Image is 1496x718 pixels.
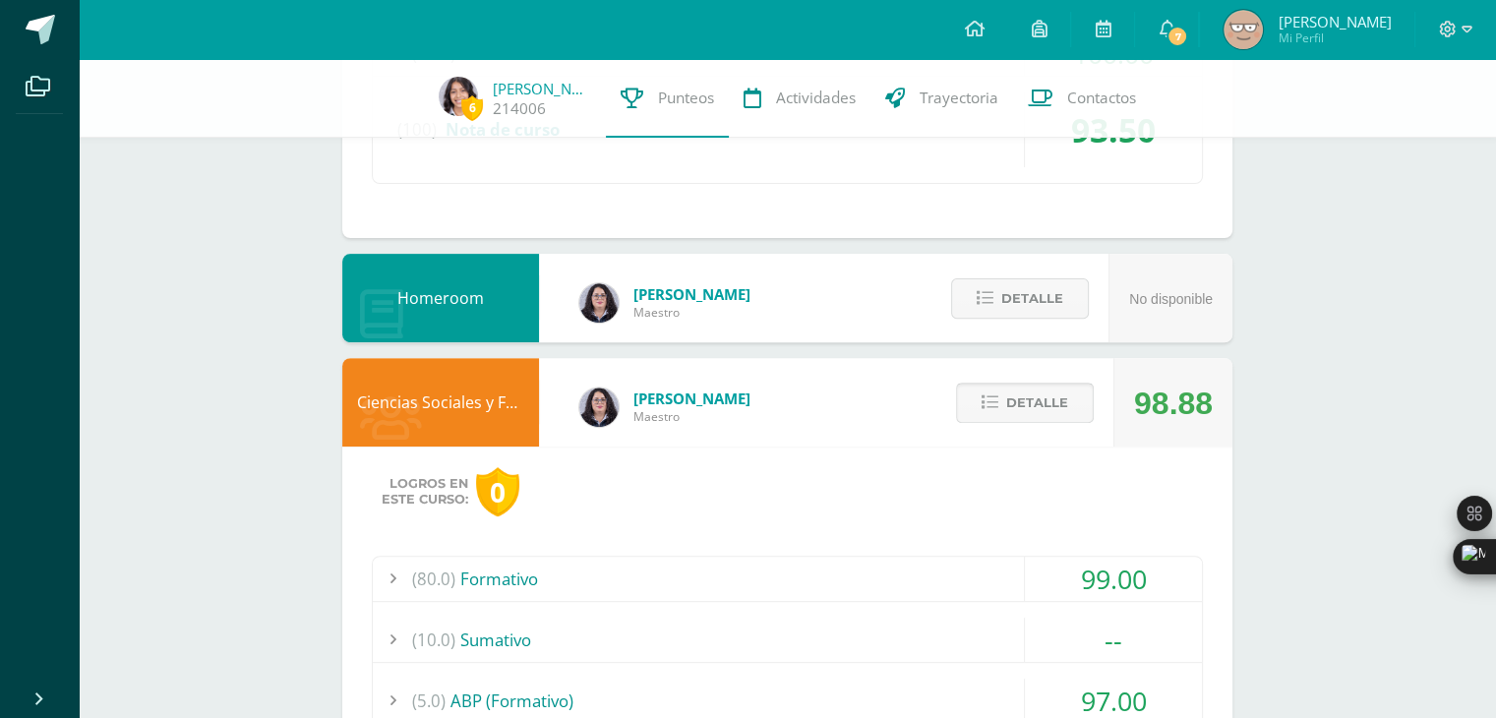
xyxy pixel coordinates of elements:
[382,476,468,508] span: Logros en este curso:
[579,283,619,323] img: f270ddb0ea09d79bf84e45c6680ec463.png
[461,95,483,120] span: 6
[1025,557,1202,601] div: 99.00
[1006,385,1068,421] span: Detalle
[412,618,455,662] span: (10.0)
[373,557,1202,601] div: Formativo
[1001,280,1063,317] span: Detalle
[1013,59,1151,138] a: Contactos
[1025,618,1202,662] div: --
[633,408,750,425] span: Maestro
[493,98,546,119] a: 214006
[633,284,750,304] span: [PERSON_NAME]
[493,79,591,98] a: [PERSON_NAME]
[1167,26,1188,47] span: 7
[1067,88,1136,108] span: Contactos
[476,467,519,517] div: 0
[1134,359,1213,448] div: 98.88
[1129,291,1213,307] span: No disponible
[1278,12,1391,31] span: [PERSON_NAME]
[342,358,539,447] div: Ciencias Sociales y Formación Ciudadana
[633,304,750,321] span: Maestro
[606,59,729,138] a: Punteos
[412,557,455,601] span: (80.0)
[446,118,560,141] span: Nota de curso
[729,59,870,138] a: Actividades
[373,618,1202,662] div: Sumativo
[658,88,714,108] span: Punteos
[951,278,1089,319] button: Detalle
[920,88,998,108] span: Trayectoria
[342,254,539,342] div: Homeroom
[1278,30,1391,46] span: Mi Perfil
[776,88,856,108] span: Actividades
[870,59,1013,138] a: Trayectoria
[579,388,619,427] img: f270ddb0ea09d79bf84e45c6680ec463.png
[956,383,1094,423] button: Detalle
[1224,10,1263,49] img: dd011f7c4bfabd7082af3f8a9ebe6100.png
[633,389,750,408] span: [PERSON_NAME]
[439,77,478,116] img: 2ab5a3294d130e964f101c598e4d4683.png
